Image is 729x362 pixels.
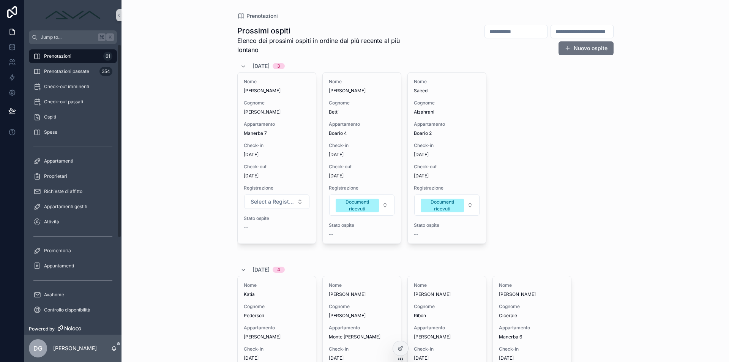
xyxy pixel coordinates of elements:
span: Manerba 6 [499,334,565,340]
span: Prenotazioni [246,12,278,20]
span: Prenotazioni [44,53,71,59]
span: Nome [244,79,310,85]
span: Select a Registrazione [251,198,294,206]
span: [DATE] [252,266,270,273]
span: [DATE] [244,152,310,158]
span: Appartamento [499,325,565,331]
span: Prenotazioni passate [44,68,89,74]
span: Powered by [29,326,55,332]
span: Cognome [244,100,310,106]
span: Check-in [414,346,480,352]
span: [DATE] [244,355,310,361]
span: Stato ospite [414,222,480,228]
a: Ospiti [29,110,117,124]
a: Check-out imminenti [29,80,117,93]
span: [DATE] [414,173,480,179]
a: Appuntamenti [29,259,117,273]
a: Richieste di affitto [29,185,117,198]
span: Proprietari [44,173,67,179]
span: Stato ospite [244,215,310,221]
span: Nome [414,79,480,85]
span: [PERSON_NAME] [244,88,310,94]
span: Nome [329,282,395,288]
span: Appartamenti [44,158,73,164]
a: Prenotazioni [237,12,278,20]
span: Check-in [244,346,310,352]
span: Check-out imminenti [44,84,89,90]
div: 3 [277,63,280,69]
span: [DATE] [414,355,480,361]
span: [PERSON_NAME] [499,291,565,297]
span: Avahome [44,292,64,298]
span: Registrazione [329,185,395,191]
span: Cognome [244,304,310,310]
span: Check-in [414,142,480,149]
a: Powered by [24,323,121,335]
span: Ospiti [44,114,56,120]
span: Betti [329,109,395,115]
span: Registrazione [414,185,480,191]
button: Select Button [329,194,394,216]
a: Prenotazioni passate354 [29,65,117,78]
span: Appartamento [414,121,480,127]
span: Elenco dei prossimi ospiti in ordine dal più recente al più lontano [237,36,422,54]
a: Prenotazioni61 [29,49,117,63]
span: -- [414,231,418,237]
a: Check-out passati [29,95,117,109]
span: [PERSON_NAME] [329,291,395,297]
div: Documenti ricevuti [425,199,459,212]
span: Jump to... [41,34,95,40]
p: [PERSON_NAME] [53,345,97,352]
button: Unselect DOCUMENTI_RICEVUTI [421,198,464,212]
span: DG [33,344,43,353]
h1: Prossimi ospiti [237,25,422,36]
span: [DATE] [252,62,270,70]
button: Jump to...K [29,30,117,44]
span: -- [244,224,248,231]
img: App logo [43,9,103,21]
div: 354 [99,67,112,76]
span: [DATE] [329,355,395,361]
span: -- [329,231,333,237]
span: Cicerale [499,313,565,319]
span: [PERSON_NAME] [329,313,395,319]
span: Check-in [329,346,395,352]
span: [PERSON_NAME] [244,109,310,115]
span: [DATE] [414,152,480,158]
span: K [107,34,113,40]
span: Nome [414,282,480,288]
a: Attività [29,215,117,229]
span: Appartamento [244,121,310,127]
span: Boario 2 [414,130,480,136]
a: Promemoria [29,244,117,258]
span: Check-out [244,164,310,170]
span: Check-out [414,164,480,170]
span: Stato ospite [329,222,395,228]
span: Monte [PERSON_NAME] [329,334,395,340]
span: Nome [244,282,310,288]
button: Nuovo ospite [559,41,614,55]
span: Nome [499,282,565,288]
span: [DATE] [329,152,395,158]
span: Manerba 7 [244,130,310,136]
span: Check-out passati [44,99,83,105]
span: Cognome [414,304,480,310]
div: Documenti ricevuti [340,199,374,212]
a: Appartamenti [29,154,117,168]
button: Select Button [414,194,480,216]
span: Check-out [329,164,395,170]
span: [PERSON_NAME] [244,334,310,340]
span: Nome [329,79,395,85]
span: Pedersoli [244,313,310,319]
span: [DATE] [244,173,310,179]
a: Avahome [29,288,117,302]
span: Promemoria [44,248,71,254]
a: NomeSaeedCognomeAlzahraniAppartamentoBoario 2Check-in[DATE]Check-out[DATE]RegistrazioneSelect But... [407,72,486,244]
span: Appartamento [244,325,310,331]
span: Appuntamenti [44,263,74,269]
span: Check-in [244,142,310,149]
span: Spese [44,129,57,135]
span: Attività [44,219,59,225]
span: Katia [244,291,310,297]
span: Check-in [329,142,395,149]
